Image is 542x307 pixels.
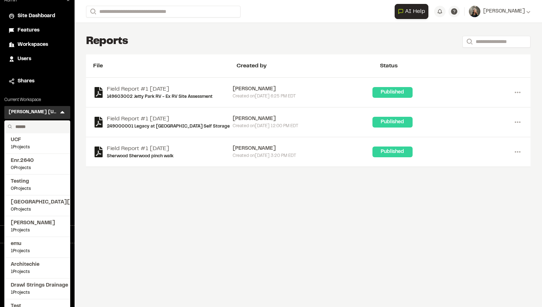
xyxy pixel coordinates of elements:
span: [PERSON_NAME] [483,8,525,15]
span: UCF [11,136,64,144]
span: [PERSON_NAME] [11,219,64,227]
div: Created on [DATE] 6:25 PM EDT [233,93,372,100]
span: Workspaces [18,41,48,49]
button: Open AI Assistant [395,4,428,19]
button: Search [462,36,475,48]
a: Sherwood Sherwood pinch walk [107,153,173,159]
div: Published [372,147,413,157]
h1: Reports [86,34,128,49]
span: Users [18,55,31,63]
span: 1 Projects [11,269,64,275]
div: Status [380,62,523,70]
span: 1 Projects [11,289,64,296]
a: Architechie1Projects [11,261,64,275]
a: 249000001 Legacy at [GEOGRAPHIC_DATA] Self Storage [107,123,230,130]
a: Field Report #1 [DATE] [107,85,213,93]
div: Published [372,87,413,98]
img: User [469,6,480,17]
p: Current Workspace [4,97,70,103]
a: Testing0Projects [11,178,64,192]
span: Enr.2640 [11,157,64,165]
span: Architechie [11,261,64,269]
span: 1 Projects [11,144,64,150]
a: Field Report #1 [DATE] [107,144,173,153]
span: 0 Projects [11,165,64,171]
div: Published [372,117,413,128]
span: [GEOGRAPHIC_DATA][US_STATE] [11,198,64,206]
button: Search [86,6,99,18]
span: Shares [18,77,34,85]
a: Enr.26400Projects [11,157,64,171]
div: Open AI Assistant [395,4,431,19]
a: Site Dashboard [9,12,66,20]
a: Drawl Strings Drainage1Projects [11,282,64,296]
div: Created by [237,62,380,70]
div: Created on [DATE] 12:00 PM EDT [233,123,372,129]
div: Created on [DATE] 3:20 PM EDT [233,153,372,159]
span: 0 Projects [11,186,64,192]
a: Users [9,55,66,63]
a: Shares [9,77,66,85]
button: [PERSON_NAME] [469,6,531,17]
span: 0 Projects [11,206,64,213]
div: [PERSON_NAME] [233,85,372,93]
span: Testing [11,178,64,186]
span: Site Dashboard [18,12,55,20]
a: UCF1Projects [11,136,64,150]
span: AI Help [405,7,425,16]
span: emu [11,240,64,248]
a: 149603002 Jetty Park RV - Ex RV Site Assessment [107,93,213,100]
span: Features [18,27,39,34]
div: File [93,62,237,70]
div: [PERSON_NAME] [233,115,372,123]
a: Features [9,27,66,34]
a: Field Report #1 [DATE] [107,115,230,123]
h3: [PERSON_NAME] [US_STATE] [9,109,59,116]
a: [PERSON_NAME]1Projects [11,219,64,234]
span: 1 Projects [11,248,64,254]
a: Workspaces [9,41,66,49]
div: [PERSON_NAME] [233,145,372,153]
span: 1 Projects [11,227,64,234]
span: Drawl Strings Drainage [11,282,64,289]
a: emu1Projects [11,240,64,254]
a: [GEOGRAPHIC_DATA][US_STATE]0Projects [11,198,64,213]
